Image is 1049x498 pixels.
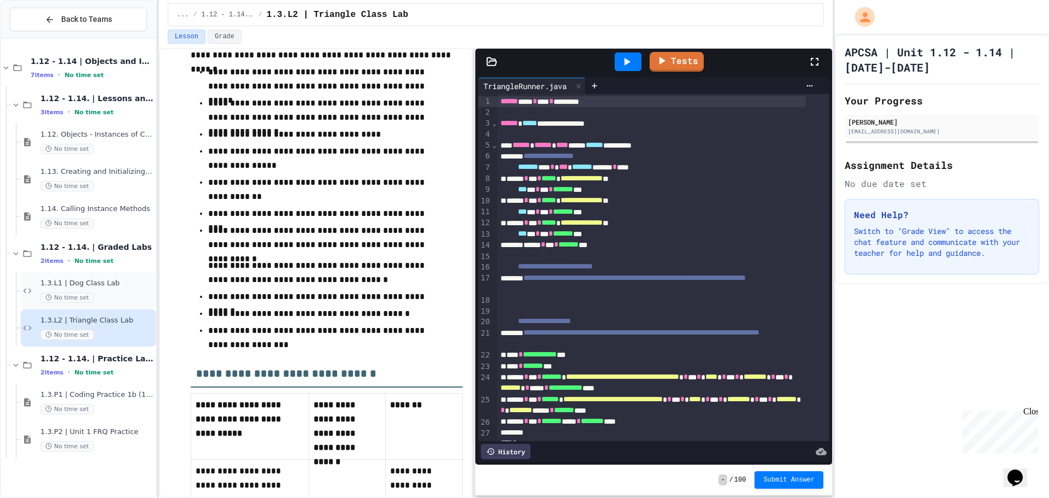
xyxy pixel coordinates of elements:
[10,8,147,31] button: Back to Teams
[40,390,154,400] span: 1.3.P1 | Coding Practice 1b (1.7-1.15)
[755,471,823,489] button: Submit Answer
[478,439,492,450] div: 28
[74,257,114,265] span: No time set
[478,428,492,439] div: 27
[40,242,154,252] span: 1.12 - 1.14. | Graded Labs
[208,30,241,44] button: Grade
[845,157,1039,173] h2: Assignment Details
[4,4,75,69] div: Chat with us now!Close
[40,427,154,437] span: 1.3.P2 | Unit 1 FRQ Practice
[31,56,154,66] span: 1.12 - 1.14 | Objects and Instances of Classes
[763,476,815,484] span: Submit Answer
[267,8,408,21] span: 1.3.L2 | Triangle Class Lab
[478,417,492,428] div: 26
[40,279,154,288] span: 1.3.L1 | Dog Class Lab
[40,369,63,376] span: 2 items
[478,196,492,207] div: 10
[168,30,205,44] button: Lesson
[478,173,492,184] div: 8
[40,144,94,154] span: No time set
[40,330,94,340] span: No time set
[478,162,492,173] div: 7
[478,240,492,251] div: 14
[40,181,94,191] span: No time set
[845,93,1039,108] h2: Your Progress
[478,295,492,306] div: 18
[478,129,492,140] div: 4
[1003,454,1038,487] iframe: chat widget
[478,317,492,327] div: 20
[68,256,70,265] span: •
[258,10,262,19] span: /
[40,354,154,364] span: 1.12 - 1.14. | Practice Labs
[40,204,154,214] span: 1.14. Calling Instance Methods
[844,4,877,30] div: My Account
[177,10,189,19] span: ...
[478,350,492,361] div: 22
[845,44,1039,75] h1: APCSA | Unit 1.12 - 1.14 | [DATE]-[DATE]
[478,218,492,229] div: 12
[650,52,704,72] a: Tests
[61,14,112,25] span: Back to Teams
[40,218,94,229] span: No time set
[492,119,497,127] span: Fold line
[478,107,492,118] div: 2
[74,369,114,376] span: No time set
[478,251,492,262] div: 15
[478,262,492,273] div: 16
[64,72,104,79] span: No time set
[40,130,154,139] span: 1.12. Objects - Instances of Classes
[68,368,70,377] span: •
[478,273,492,295] div: 17
[202,10,254,19] span: 1.12 - 1.14. | Graded Labs
[58,71,60,79] span: •
[958,407,1038,453] iframe: chat widget
[40,109,63,116] span: 3 items
[481,444,531,459] div: History
[478,140,492,151] div: 5
[734,476,746,484] span: 100
[478,96,492,107] div: 1
[40,404,94,414] span: No time set
[478,80,572,92] div: TriangleRunner.java
[845,177,1039,190] div: No due date set
[40,292,94,303] span: No time set
[478,118,492,129] div: 3
[68,108,70,116] span: •
[854,208,1030,221] h3: Need Help?
[492,140,497,149] span: Fold line
[848,127,1036,136] div: [EMAIL_ADDRESS][DOMAIN_NAME]
[478,184,492,195] div: 9
[40,167,154,177] span: 1.13. Creating and Initializing Objects: Constructors
[478,151,492,162] div: 6
[478,372,492,395] div: 24
[40,441,94,452] span: No time set
[31,72,54,79] span: 7 items
[40,316,154,325] span: 1.3.L2 | Triangle Class Lab
[478,229,492,240] div: 13
[478,78,586,94] div: TriangleRunner.java
[40,93,154,103] span: 1.12 - 1.14. | Lessons and Notes
[729,476,733,484] span: /
[478,361,492,372] div: 23
[854,226,1030,259] p: Switch to "Grade View" to access the chat feature and communicate with your teacher for help and ...
[74,109,114,116] span: No time set
[193,10,197,19] span: /
[718,474,727,485] span: -
[478,207,492,218] div: 11
[478,328,492,350] div: 21
[478,395,492,417] div: 25
[40,257,63,265] span: 2 items
[478,306,492,317] div: 19
[848,117,1036,127] div: [PERSON_NAME]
